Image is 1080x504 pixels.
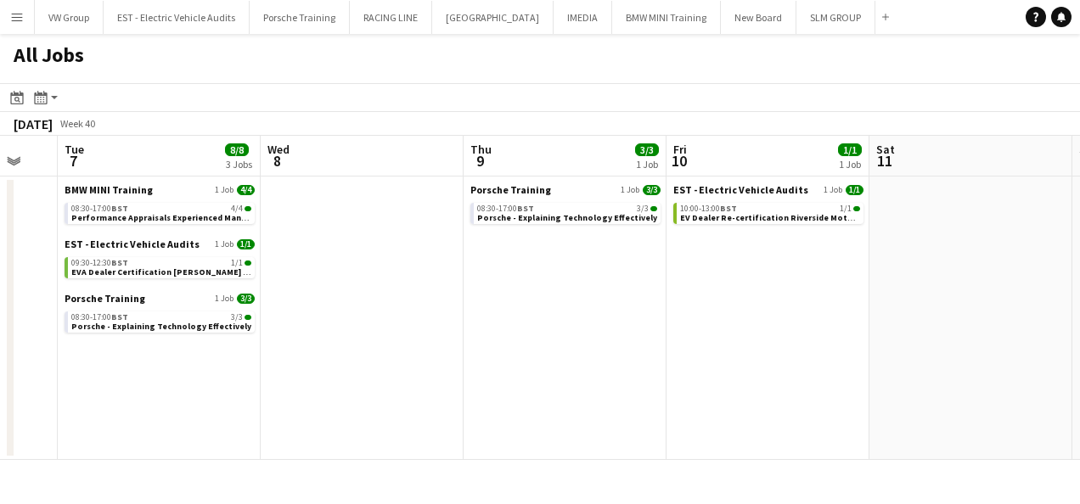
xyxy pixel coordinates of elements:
button: Porsche Training [250,1,350,34]
button: BMW MINI Training [612,1,721,34]
button: [GEOGRAPHIC_DATA] [432,1,554,34]
button: RACING LINE [350,1,432,34]
button: EST - Electric Vehicle Audits [104,1,250,34]
button: IMEDIA [554,1,612,34]
button: VW Group [35,1,104,34]
button: New Board [721,1,796,34]
span: Week 40 [56,117,98,130]
button: SLM GROUP [796,1,875,34]
div: [DATE] [14,115,53,132]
